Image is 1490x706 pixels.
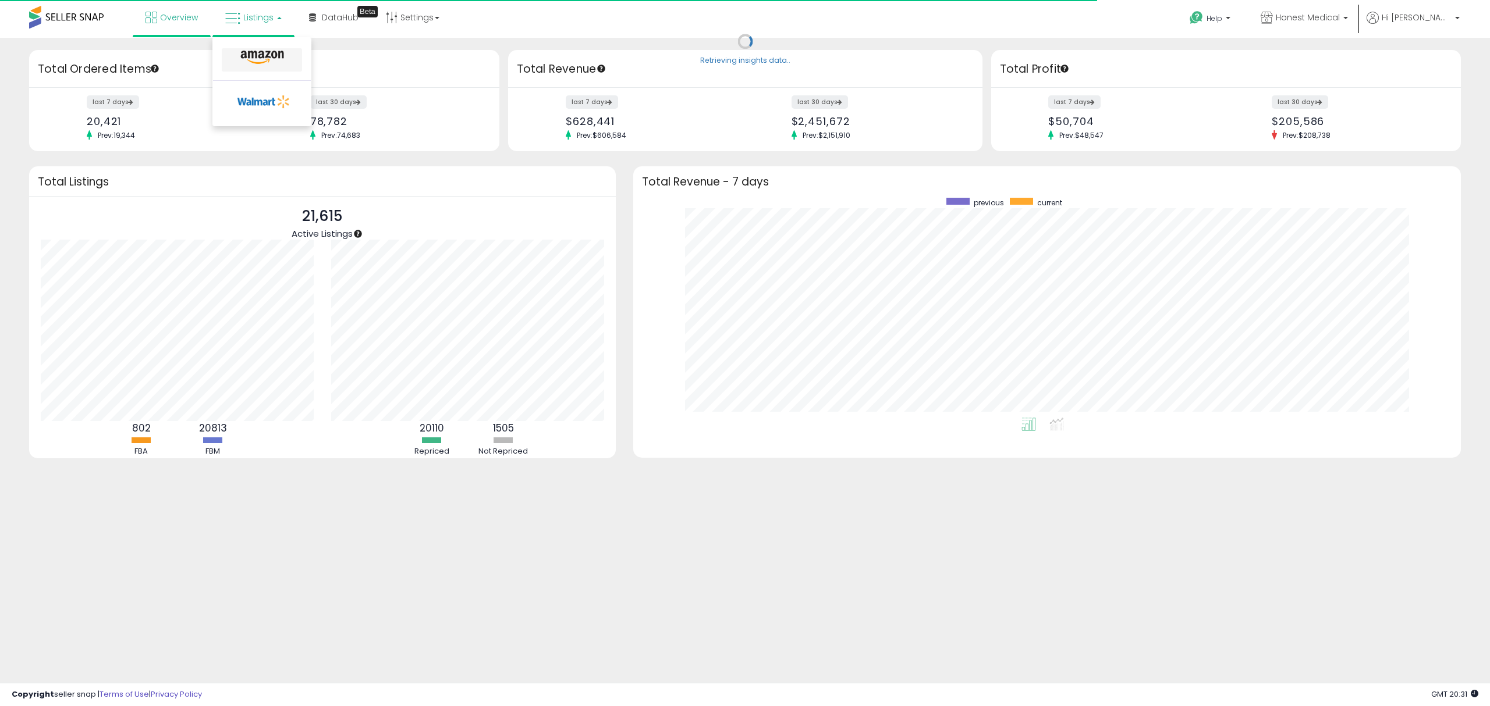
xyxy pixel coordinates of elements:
div: $205,586 [1272,115,1441,127]
b: 20110 [420,421,444,435]
span: Prev: 19,344 [92,130,141,140]
span: Prev: $2,151,910 [797,130,856,140]
a: Help [1180,2,1242,38]
span: Help [1207,13,1222,23]
div: Tooltip anchor [1059,63,1070,74]
label: last 7 days [1048,95,1101,109]
div: Retrieving insights data.. [700,56,790,66]
div: $2,451,672 [792,115,962,127]
label: last 7 days [87,95,139,109]
span: Hi [PERSON_NAME] [1382,12,1452,23]
label: last 30 days [792,95,848,109]
div: FBM [178,446,248,457]
label: last 7 days [566,95,618,109]
label: last 30 days [310,95,367,109]
span: Active Listings [292,227,353,240]
label: last 30 days [1272,95,1328,109]
span: DataHub [322,12,359,23]
h3: Total Revenue [517,61,974,77]
h3: Total Profit [1000,61,1453,77]
span: previous [974,198,1004,208]
div: Tooltip anchor [357,6,378,17]
span: Overview [160,12,198,23]
div: 78,782 [310,115,479,127]
span: Prev: 74,683 [315,130,366,140]
span: current [1037,198,1062,208]
div: FBA [107,446,176,457]
i: Get Help [1189,10,1204,25]
span: Honest Medical [1276,12,1340,23]
div: Tooltip anchor [150,63,160,74]
b: 20813 [199,421,227,435]
div: Tooltip anchor [353,229,363,239]
div: 20,421 [87,115,256,127]
div: Not Repriced [469,446,538,457]
div: $50,704 [1048,115,1217,127]
div: Tooltip anchor [596,63,606,74]
h3: Total Listings [38,177,607,186]
div: Repriced [397,446,467,457]
span: Prev: $208,738 [1277,130,1336,140]
p: 21,615 [292,205,353,227]
b: 802 [132,421,151,435]
h3: Total Revenue - 7 days [642,177,1453,186]
span: Listings [243,12,274,23]
h3: Total Ordered Items [38,61,491,77]
span: Prev: $606,584 [571,130,632,140]
a: Hi [PERSON_NAME] [1367,12,1460,38]
span: Prev: $48,547 [1053,130,1109,140]
b: 1505 [493,421,514,435]
div: $628,441 [566,115,736,127]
